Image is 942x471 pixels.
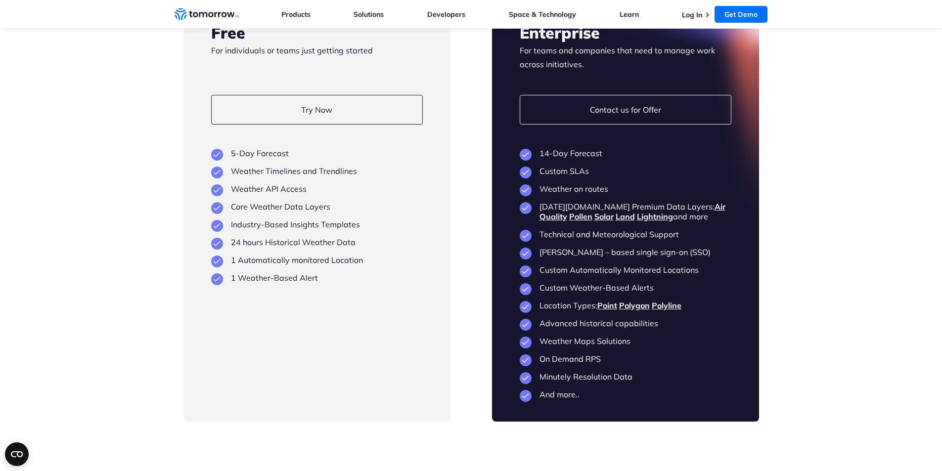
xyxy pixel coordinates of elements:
a: Space & Technology [509,10,576,19]
a: Products [281,10,311,19]
a: Point [597,300,617,310]
li: 5-Day Forecast [211,148,423,158]
button: Open CMP widget [5,442,29,466]
a: Contact us for Offer [520,95,731,125]
li: Technical and Meteorological Support [520,229,731,239]
p: For individuals or teams just getting started [211,43,423,71]
li: Custom Automatically Monitored Locations [520,265,731,275]
li: Advanced historical capabilities [520,318,731,328]
a: Home link [175,7,239,22]
a: Learn [620,10,639,19]
a: Lightning [637,212,673,221]
a: Solar [594,212,614,221]
li: Minutely Resolution Data [520,372,731,382]
li: On Demand RPS [520,354,731,364]
li: 1 Automatically monitored Location [211,255,423,265]
li: 14-Day Forecast [520,148,731,158]
ul: plan features [211,148,423,283]
a: Polyline [652,300,681,310]
a: Land [616,212,635,221]
li: [DATE][DOMAIN_NAME] Premium Data Layers: and more [520,202,731,221]
li: 1 Weather-Based Alert [211,273,423,283]
a: Solutions [354,10,384,19]
li: Weather API Access [211,184,423,194]
li: Custom Weather-Based Alerts [520,283,731,293]
ul: plan features [520,148,731,399]
a: Pollen [569,212,592,221]
li: And more.. [520,389,731,399]
li: [PERSON_NAME] – based single sign-on (SSO) [520,247,731,257]
a: Log In [682,10,702,19]
a: Developers [427,10,465,19]
li: Weather Timelines and Trendlines [211,166,423,176]
li: Industry-Based Insights Templates [211,219,423,229]
a: Air Quality [539,202,725,221]
h3: Free [211,22,423,43]
a: Polygon [619,300,650,310]
li: Weather Maps Solutions [520,336,731,346]
li: Weather on routes [520,184,731,194]
li: Custom SLAs [520,166,731,176]
li: Location Types: [520,300,731,310]
li: Core Weather Data Layers [211,202,423,212]
a: Try Now [211,95,423,125]
li: 24 hours Historical Weather Data [211,237,423,247]
a: Get Demo [715,6,767,23]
